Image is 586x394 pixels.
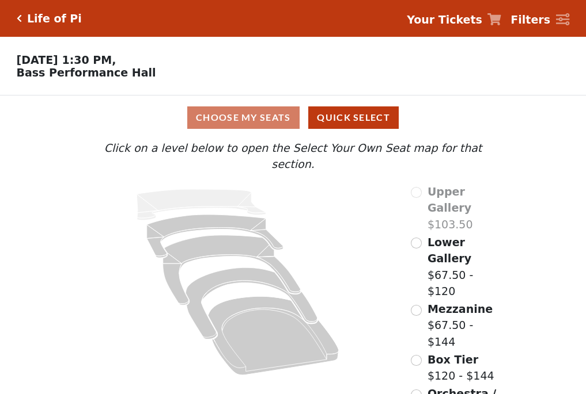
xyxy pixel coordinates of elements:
span: Lower Gallery [428,236,471,265]
path: Orchestra / Parterre Circle - Seats Available: 19 [209,296,339,375]
strong: Filters [511,13,550,26]
strong: Your Tickets [407,13,482,26]
label: $67.50 - $120 [428,234,505,300]
span: Mezzanine [428,303,493,315]
button: Quick Select [308,106,399,129]
span: Box Tier [428,353,478,366]
label: $103.50 [428,183,505,233]
label: $120 - $144 [428,351,494,384]
path: Lower Gallery - Seats Available: 105 [147,215,283,258]
path: Upper Gallery - Seats Available: 0 [137,189,266,220]
a: Filters [511,12,569,28]
p: Click on a level below to open the Select Your Own Seat map for that section. [81,140,504,173]
h5: Life of Pi [27,12,82,25]
label: $67.50 - $144 [428,301,505,350]
a: Click here to go back to filters [17,14,22,22]
span: Upper Gallery [428,185,471,215]
a: Your Tickets [407,12,501,28]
